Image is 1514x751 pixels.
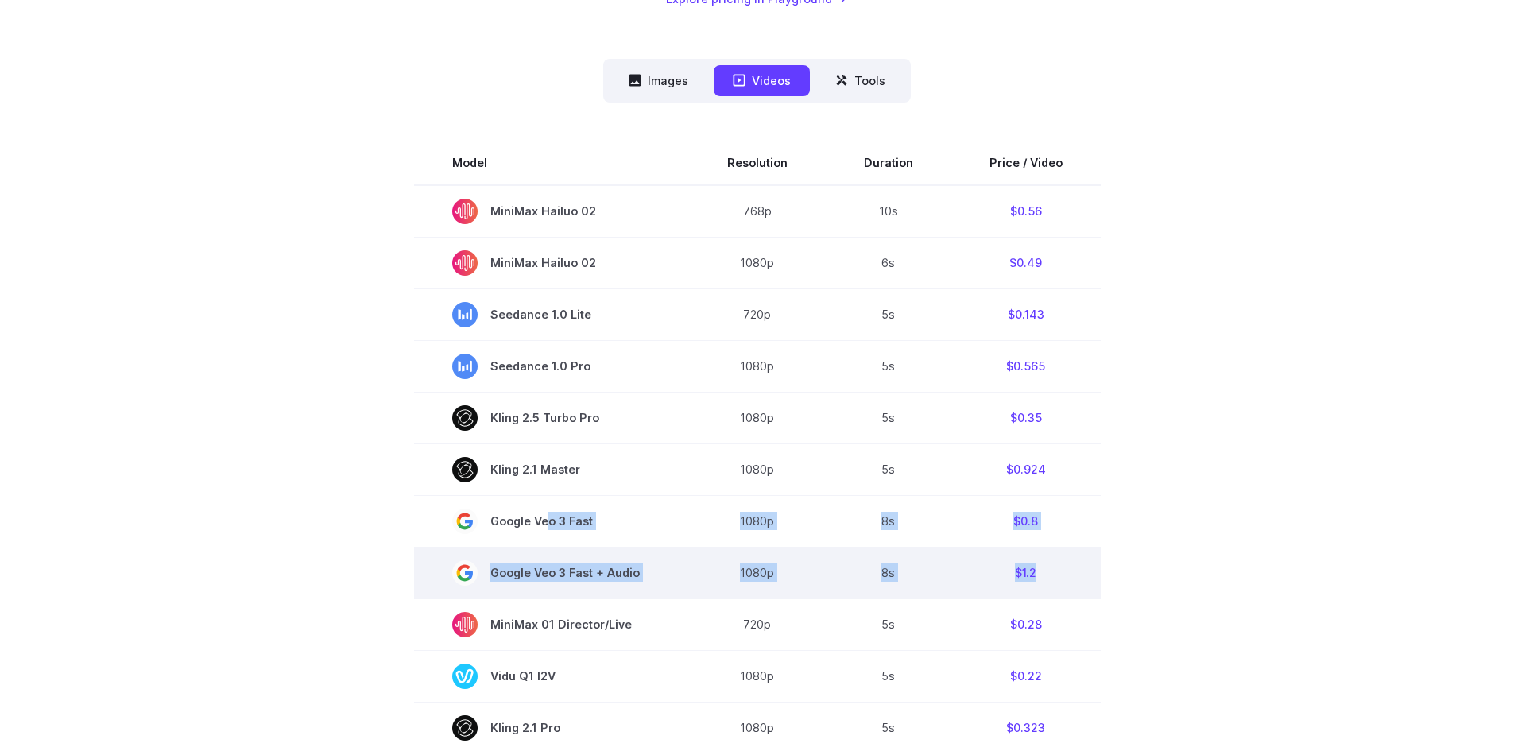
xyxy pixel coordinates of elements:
[826,185,951,238] td: 10s
[689,443,826,495] td: 1080p
[816,65,904,96] button: Tools
[452,612,651,637] span: MiniMax 01 Director/Live
[826,547,951,598] td: 8s
[826,495,951,547] td: 8s
[452,457,651,482] span: Kling 2.1 Master
[826,237,951,288] td: 6s
[610,65,707,96] button: Images
[689,237,826,288] td: 1080p
[689,650,826,702] td: 1080p
[689,185,826,238] td: 768p
[951,288,1101,340] td: $0.143
[826,392,951,443] td: 5s
[689,288,826,340] td: 720p
[826,141,951,185] th: Duration
[689,340,826,392] td: 1080p
[951,392,1101,443] td: $0.35
[826,598,951,650] td: 5s
[826,340,951,392] td: 5s
[452,715,651,741] span: Kling 2.1 Pro
[414,141,689,185] th: Model
[951,495,1101,547] td: $0.8
[951,185,1101,238] td: $0.56
[951,141,1101,185] th: Price / Video
[452,509,651,534] span: Google Veo 3 Fast
[951,598,1101,650] td: $0.28
[951,340,1101,392] td: $0.565
[452,664,651,689] span: Vidu Q1 I2V
[951,547,1101,598] td: $1.2
[826,443,951,495] td: 5s
[689,547,826,598] td: 1080p
[826,650,951,702] td: 5s
[714,65,810,96] button: Videos
[452,199,651,224] span: MiniMax Hailuo 02
[951,443,1101,495] td: $0.924
[689,495,826,547] td: 1080p
[951,237,1101,288] td: $0.49
[452,560,651,586] span: Google Veo 3 Fast + Audio
[452,354,651,379] span: Seedance 1.0 Pro
[452,405,651,431] span: Kling 2.5 Turbo Pro
[689,598,826,650] td: 720p
[689,141,826,185] th: Resolution
[689,392,826,443] td: 1080p
[452,302,651,327] span: Seedance 1.0 Lite
[826,288,951,340] td: 5s
[951,650,1101,702] td: $0.22
[452,250,651,276] span: MiniMax Hailuo 02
